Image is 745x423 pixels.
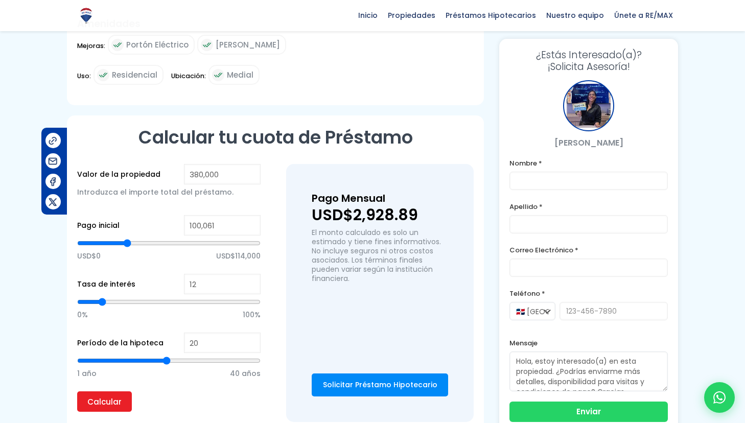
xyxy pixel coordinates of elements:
span: Residencial [112,68,157,81]
span: 100% [243,307,261,322]
span: Ubicación: [171,69,206,89]
p: [PERSON_NAME] [509,136,668,149]
img: Compartir [48,197,58,207]
label: Nombre * [509,157,668,170]
input: RD$ [184,215,261,236]
span: Mejoras: [77,39,105,59]
label: Período de la hipoteca [77,337,164,349]
img: check icon [111,39,124,51]
label: Teléfono * [509,287,668,300]
input: RD$ [184,164,261,184]
span: Portón Eléctrico [126,38,189,51]
label: Tasa de interés [77,278,135,291]
img: Compartir [48,135,58,146]
label: Pago inicial [77,219,120,232]
span: 40 años [230,366,261,381]
button: Enviar [509,402,668,422]
span: [PERSON_NAME] [216,38,280,51]
span: Medial [227,68,253,81]
img: check icon [212,69,224,81]
span: ¿Estás Interesado(a)? [509,49,668,61]
span: Préstamos Hipotecarios [440,8,541,23]
h3: Pago Mensual [312,190,448,207]
span: 1 año [77,366,97,381]
h3: ¡Solicita Asesoría! [509,49,668,73]
span: Inicio [353,8,383,23]
span: Únete a RE/MAX [609,8,678,23]
textarea: Hola, estoy interesado(a) en esta propiedad. ¿Podrías enviarme más detalles, disponibilidad para ... [509,351,668,391]
img: Logo de REMAX [77,7,95,25]
img: Compartir [48,156,58,167]
span: USD$114,000 [216,248,261,264]
input: Calcular [77,391,132,412]
input: % [184,274,261,294]
a: Solicitar Préstamo Hipotecario [312,373,448,396]
input: 123-456-7890 [560,302,668,320]
img: check icon [201,39,213,51]
input: Years [184,333,261,353]
label: Apellido * [509,200,668,213]
img: check icon [97,69,109,81]
span: Propiedades [383,8,440,23]
span: USD$0 [77,248,101,264]
p: El monto calculado es solo un estimado y tiene fines informativos. No incluye seguros ni otros co... [312,228,448,283]
img: Compartir [48,176,58,187]
span: Nuestro equipo [541,8,609,23]
div: PATRICIA LEYBA [563,80,614,131]
h2: Calcular tu cuota de Préstamo [77,126,474,149]
span: 0% [77,307,88,322]
p: USD$2,928.89 [312,207,448,223]
span: Introduzca el importe total del préstamo. [77,187,234,197]
span: Uso: [77,69,91,89]
label: Mensaje [509,337,668,349]
label: Valor de la propiedad [77,168,160,181]
label: Correo Electrónico * [509,244,668,256]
